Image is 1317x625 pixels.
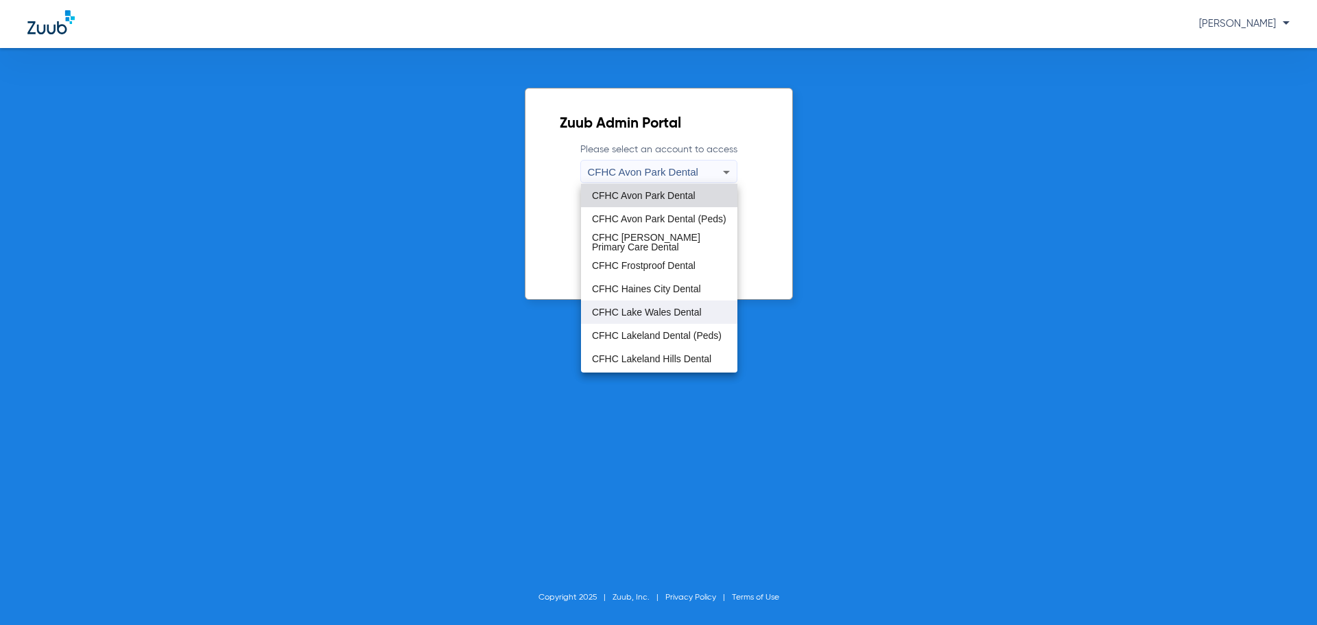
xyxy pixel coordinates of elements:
span: CFHC [PERSON_NAME] Primary Care Dental [592,233,726,252]
span: CFHC Haines City Dental [592,284,701,294]
span: CFHC Frostproof Dental [592,261,696,270]
span: CFHC Lake Wales Dental [592,307,702,317]
iframe: Chat Widget [1248,559,1317,625]
span: CFHC Avon Park Dental [592,191,696,200]
span: CFHC Avon Park Dental (Peds) [592,214,726,224]
span: CFHC Lakeland Dental (Peds) [592,331,722,340]
span: CFHC Lakeland Hills Dental [592,354,711,364]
